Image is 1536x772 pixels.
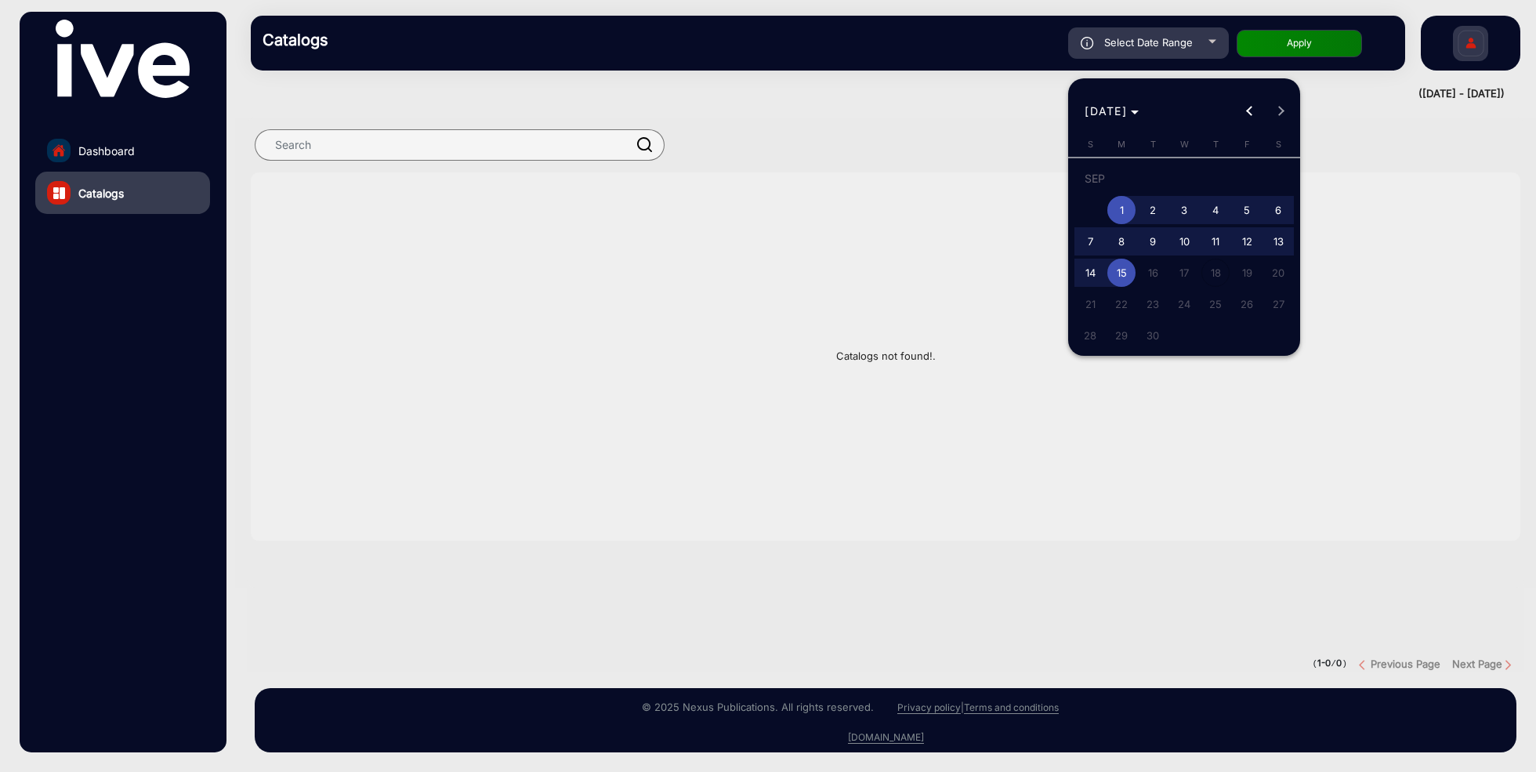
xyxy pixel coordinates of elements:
span: 22 [1107,290,1136,318]
span: [DATE] [1085,104,1127,118]
span: 23 [1139,290,1167,318]
button: September 22, 2025 [1106,288,1137,320]
button: Choose month and year [1078,97,1145,125]
span: 17 [1170,259,1198,287]
button: September 15, 2025 [1106,257,1137,288]
button: September 4, 2025 [1200,194,1231,226]
button: September 21, 2025 [1074,288,1106,320]
span: 15 [1107,259,1136,287]
span: F [1244,139,1250,150]
button: September 27, 2025 [1262,288,1294,320]
span: S [1276,139,1281,150]
button: September 12, 2025 [1231,226,1262,257]
button: September 9, 2025 [1137,226,1168,257]
span: 14 [1076,259,1104,287]
span: 19 [1233,259,1261,287]
span: 21 [1076,290,1104,318]
span: 6 [1264,196,1292,224]
span: 9 [1139,227,1167,256]
span: 3 [1170,196,1198,224]
button: September 30, 2025 [1137,320,1168,351]
span: 26 [1233,290,1261,318]
button: September 17, 2025 [1168,257,1200,288]
td: SEP [1074,163,1294,194]
button: September 28, 2025 [1074,320,1106,351]
button: September 23, 2025 [1137,288,1168,320]
span: 8 [1107,227,1136,256]
span: T [1213,139,1219,150]
button: September 2, 2025 [1137,194,1168,226]
span: S [1088,139,1093,150]
button: September 19, 2025 [1231,257,1262,288]
span: 5 [1233,196,1261,224]
button: Previous month [1234,96,1265,127]
button: September 26, 2025 [1231,288,1262,320]
button: September 3, 2025 [1168,194,1200,226]
button: September 24, 2025 [1168,288,1200,320]
span: 16 [1139,259,1167,287]
span: T [1150,139,1156,150]
span: 28 [1076,321,1104,350]
span: 2 [1139,196,1167,224]
button: September 13, 2025 [1262,226,1294,257]
button: September 1, 2025 [1106,194,1137,226]
button: September 8, 2025 [1106,226,1137,257]
button: September 18, 2025 [1200,257,1231,288]
span: 1 [1107,196,1136,224]
span: 24 [1170,290,1198,318]
span: 4 [1201,196,1230,224]
button: September 29, 2025 [1106,320,1137,351]
button: September 16, 2025 [1137,257,1168,288]
span: 13 [1264,227,1292,256]
span: 12 [1233,227,1261,256]
button: September 11, 2025 [1200,226,1231,257]
button: September 10, 2025 [1168,226,1200,257]
button: September 25, 2025 [1200,288,1231,320]
span: 7 [1076,227,1104,256]
button: September 20, 2025 [1262,257,1294,288]
span: 25 [1201,290,1230,318]
span: 27 [1264,290,1292,318]
span: 29 [1107,321,1136,350]
span: 11 [1201,227,1230,256]
span: 20 [1264,259,1292,287]
span: 18 [1201,259,1230,287]
span: W [1180,139,1189,150]
button: September 6, 2025 [1262,194,1294,226]
button: September 7, 2025 [1074,226,1106,257]
span: 30 [1139,321,1167,350]
button: September 5, 2025 [1231,194,1262,226]
span: M [1118,139,1125,150]
span: 10 [1170,227,1198,256]
button: September 14, 2025 [1074,257,1106,288]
